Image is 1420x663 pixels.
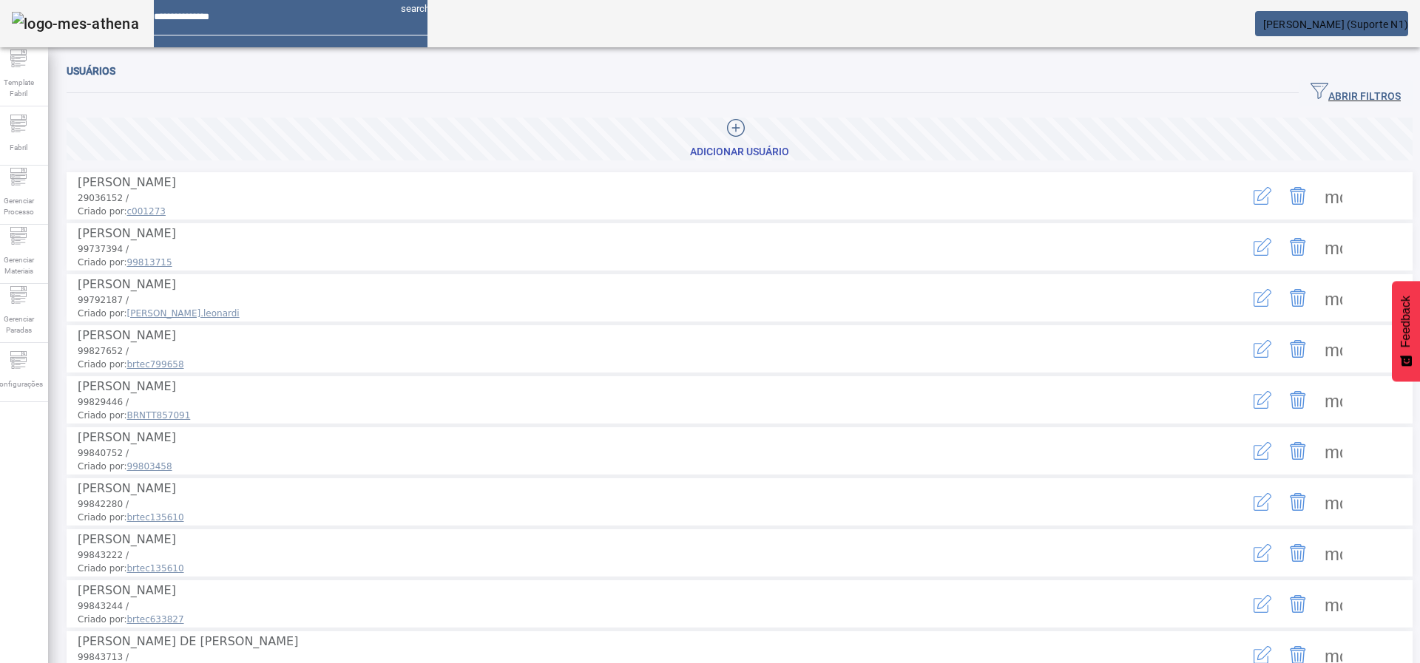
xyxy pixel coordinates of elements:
button: Mais [1316,586,1351,622]
span: 99813715 [127,257,172,268]
span: 99737394 / [78,244,129,254]
span: Criado por: [78,562,1187,575]
button: Mais [1316,433,1351,469]
span: [PERSON_NAME] [78,226,176,240]
span: [PERSON_NAME] DE [PERSON_NAME] [78,634,298,648]
button: Mais [1316,331,1351,367]
span: [PERSON_NAME] [78,430,176,444]
button: Delete [1280,586,1316,622]
button: Mais [1316,280,1351,316]
span: brtec135610 [127,512,184,523]
span: 99803458 [127,461,172,472]
span: [PERSON_NAME] [78,583,176,597]
span: [PERSON_NAME] [78,175,176,189]
span: Criado por: [78,409,1187,422]
span: ABRIR FILTROS [1311,82,1401,104]
img: logo-mes-athena [12,12,139,35]
button: Mais [1316,484,1351,520]
span: brtec799658 [127,359,184,370]
span: [PERSON_NAME] [78,532,176,546]
button: Feedback - Mostrar pesquisa [1392,281,1420,381]
span: Usuários [67,65,115,77]
span: brtec135610 [127,563,184,574]
span: Criado por: [78,205,1187,218]
span: Criado por: [78,358,1187,371]
button: Delete [1280,484,1316,520]
span: 29036152 / [78,193,129,203]
span: 99843244 / [78,601,129,611]
span: [PERSON_NAME] [78,379,176,393]
span: BRNTT857091 [127,410,191,421]
span: [PERSON_NAME].leonardi [127,308,240,319]
span: Criado por: [78,613,1187,626]
span: 99792187 / [78,295,129,305]
span: [PERSON_NAME] [78,328,176,342]
span: Criado por: [78,307,1187,320]
button: ABRIR FILTROS [1299,80,1413,106]
button: Mais [1316,229,1351,265]
span: 99829446 / [78,397,129,407]
span: [PERSON_NAME] [78,277,176,291]
span: Fabril [5,137,32,157]
span: c001273 [127,206,166,217]
span: [PERSON_NAME] (Suporte N1) [1263,18,1409,30]
span: Criado por: [78,256,1187,269]
span: 99842280 / [78,499,129,509]
button: Mais [1316,535,1351,571]
button: Delete [1280,382,1316,418]
button: Delete [1280,433,1316,469]
span: brtec633827 [127,614,184,625]
button: Delete [1280,331,1316,367]
button: Delete [1280,229,1316,265]
span: [PERSON_NAME] [78,481,176,495]
div: Adicionar Usuário [690,145,789,160]
button: Delete [1280,535,1316,571]
span: 99843713 / [78,652,129,662]
button: Delete [1280,280,1316,316]
span: Feedback [1399,296,1413,347]
button: Adicionar Usuário [67,118,1413,160]
span: Criado por: [78,511,1187,524]
button: Delete [1280,178,1316,214]
span: Criado por: [78,460,1187,473]
button: Mais [1316,382,1351,418]
span: 99827652 / [78,346,129,356]
span: 99843222 / [78,550,129,560]
span: 99840752 / [78,448,129,458]
button: Mais [1316,178,1351,214]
